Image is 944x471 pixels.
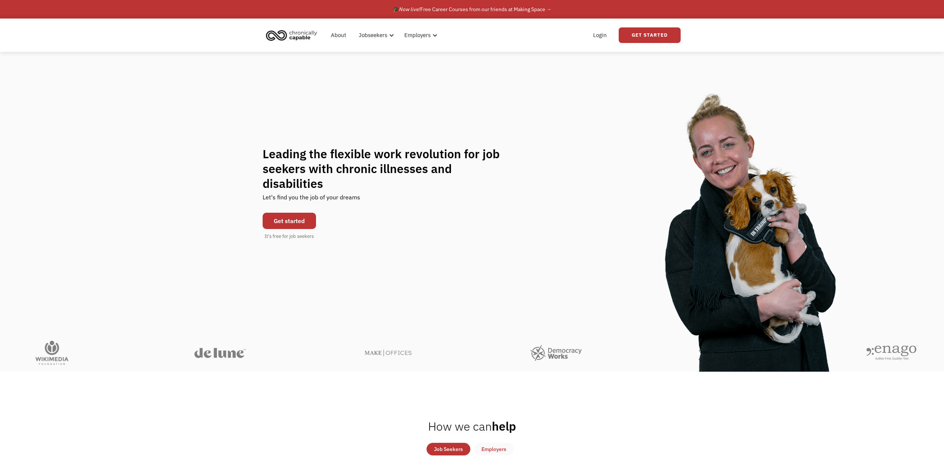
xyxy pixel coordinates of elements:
[619,27,681,43] a: Get Started
[589,23,611,47] a: Login
[434,445,463,454] div: Job Seekers
[354,23,396,47] div: Jobseekers
[393,5,552,14] div: 🎓 Free Career Courses from our friends at Making Space →
[263,146,514,191] h1: Leading the flexible work revolution for job seekers with chronic illnesses and disabilities
[264,27,323,43] a: home
[263,213,316,229] a: Get started
[264,233,314,240] div: It's free for job seekers
[404,31,431,40] div: Employers
[481,445,506,454] div: Employers
[359,31,387,40] div: Jobseekers
[428,419,516,434] h2: help
[263,191,360,209] div: Let's find you the job of your dreams
[428,418,492,434] span: How we can
[399,6,420,13] em: Now live!
[400,23,440,47] div: Employers
[264,27,319,43] img: Chronically Capable logo
[326,23,351,47] a: About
